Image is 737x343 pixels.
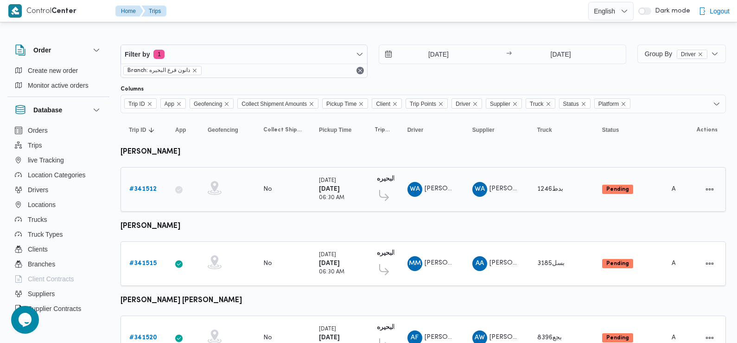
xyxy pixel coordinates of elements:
[602,259,633,268] span: Pending
[263,185,272,194] div: No
[377,324,423,330] b: دانون فرع البحيره
[204,123,250,137] button: Geofencing
[410,182,420,197] span: WA
[263,334,272,342] div: No
[537,260,565,266] span: بسل3185
[326,99,356,109] span: Pickup Time
[125,123,162,137] button: Trip IDSorted in descending order
[28,318,51,329] span: Devices
[546,101,551,107] button: Remove Truck from selection in this group
[506,51,512,58] div: →
[127,66,190,75] span: Branch: دانون فرع البحيره
[224,101,229,107] button: Remove Geofencing from selection in this group
[379,45,484,64] input: Press the down key to open a popover containing a calendar.
[28,184,48,195] span: Drivers
[472,126,495,134] span: Supplier
[175,126,186,134] span: App
[534,123,589,137] button: Truck
[681,50,696,58] span: Driver
[377,176,423,182] b: دانون فرع البحيره
[28,80,89,91] span: Monitor active orders
[129,260,157,266] b: # 341515
[11,153,106,168] button: live Tracking
[11,301,106,316] button: Supplier Contracts
[125,49,150,60] span: Filter by
[28,199,56,210] span: Locations
[472,256,487,271] div: Ali Abadallah Abadalsmd Aljsamai
[637,45,726,63] button: Group ByDriverremove selected entity
[377,250,423,256] b: دانون فرع البحيره
[7,63,109,97] div: Order
[121,85,144,93] label: Columns
[153,50,165,59] span: 1 active filters
[319,126,351,134] span: Pickup Time
[319,178,336,183] small: [DATE]
[8,4,22,18] img: X8yXhbKr1z7QwAAAABJRU5ErkJggg==
[124,98,157,109] span: Trip ID
[121,45,367,64] button: Filter by1 active filters
[672,260,691,266] span: Admin
[594,98,631,109] span: Platform
[537,126,552,134] span: Truck
[404,123,459,137] button: Driver
[469,123,524,137] button: Supplier
[598,123,659,137] button: Status
[319,195,344,201] small: 06:30 AM
[559,98,591,109] span: Status
[451,98,482,109] span: Driver
[490,99,510,109] span: Supplier
[160,98,186,109] span: App
[15,45,102,56] button: Order
[695,2,733,20] button: Logout
[702,256,717,271] button: Actions
[621,101,626,107] button: Remove Platform from selection in this group
[28,140,42,151] span: Trips
[407,126,424,134] span: Driver
[606,335,629,341] b: Pending
[530,99,544,109] span: Truck
[425,334,532,340] span: [PERSON_NAME] [PERSON_NAME]
[172,123,195,137] button: App
[602,126,619,134] span: Status
[121,223,180,230] b: [PERSON_NAME]
[376,99,390,109] span: Client
[11,168,106,182] button: Location Categories
[456,99,470,109] span: Driver
[438,101,444,107] button: Remove Trip Points from selection in this group
[375,126,391,134] span: Trip Points
[425,186,477,192] span: [PERSON_NAME]
[51,8,76,15] b: Center
[315,123,362,137] button: Pickup Time
[237,98,318,109] span: Collect Shipment Amounts
[11,63,106,78] button: Create new order
[11,227,106,242] button: Truck Types
[263,259,272,268] div: No
[537,335,562,341] span: بجع8396
[11,316,106,331] button: Devices
[645,50,707,58] span: Group By Driver
[581,101,586,107] button: Remove Status from selection in this group
[129,126,146,134] span: Trip ID; Sorted in descending order
[372,98,402,109] span: Client
[602,185,633,194] span: Pending
[165,99,174,109] span: App
[319,327,336,332] small: [DATE]
[33,45,51,56] h3: Order
[11,272,106,286] button: Client Contracts
[489,334,542,340] span: [PERSON_NAME]
[11,286,106,301] button: Suppliers
[407,256,422,271] div: Muhammad Mahmood Alsaid Azam
[677,50,707,59] span: Driver
[11,197,106,212] button: Locations
[515,45,607,64] input: Press the down key to open a popover containing a calendar.
[489,186,542,192] span: [PERSON_NAME]
[121,149,180,155] b: [PERSON_NAME]
[128,99,145,109] span: Trip ID
[208,126,238,134] span: Geofencing
[241,99,307,109] span: Collect Shipment Amounts
[410,99,436,109] span: Trip Points
[28,65,78,76] span: Create new order
[406,98,448,109] span: Trip Points
[28,244,48,255] span: Clients
[28,288,55,299] span: Suppliers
